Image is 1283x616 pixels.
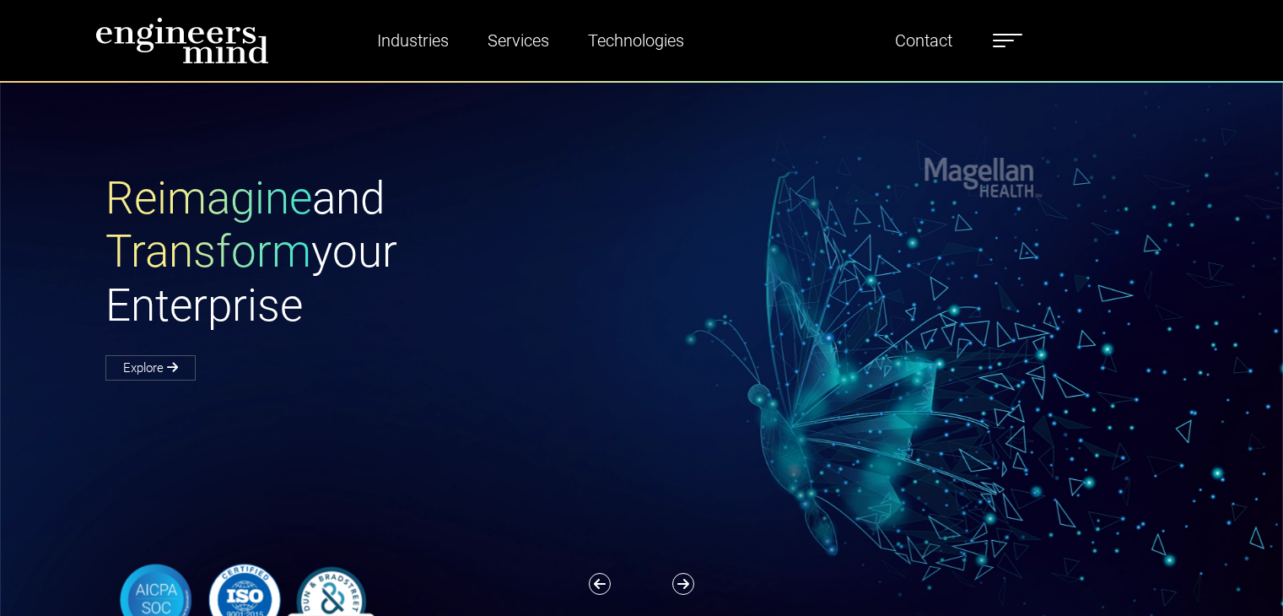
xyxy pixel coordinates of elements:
a: Services [481,21,556,60]
a: Contact [888,21,959,60]
a: Industries [370,21,456,60]
h1: and your Enterprise [105,172,642,333]
a: Technologies [581,21,691,60]
img: logo [95,17,269,64]
span: Reimagine [105,172,312,224]
a: Explore [105,355,196,381]
span: Transform [105,225,311,278]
